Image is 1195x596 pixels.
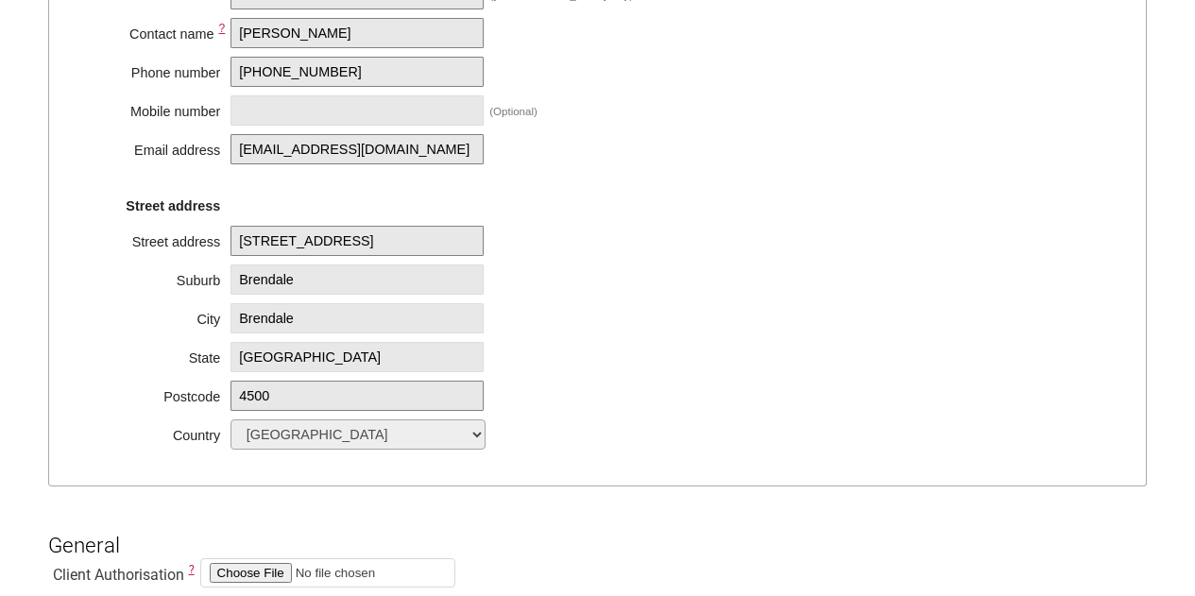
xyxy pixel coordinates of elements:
[78,98,220,117] div: Mobile number
[78,345,220,364] div: State
[78,229,220,247] div: Street address
[48,501,1148,557] h3: General
[48,561,190,580] div: Client Authorisation
[78,60,220,78] div: Phone number
[78,422,220,441] div: Country
[78,21,220,40] div: Contact name
[219,22,226,35] span: This is the contact details (name, ph, fax, email) of the person who owns the business, or is an ...
[489,106,538,117] div: (Optional)
[78,383,220,402] div: Postcode
[78,306,220,325] div: City
[78,267,220,286] div: Suburb
[189,563,195,576] span: Consultants must upload a copy of the Letter of Authorisation and Terms, Conditions and Obligatio...
[78,137,220,156] div: Email address
[126,198,220,213] strong: Street address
